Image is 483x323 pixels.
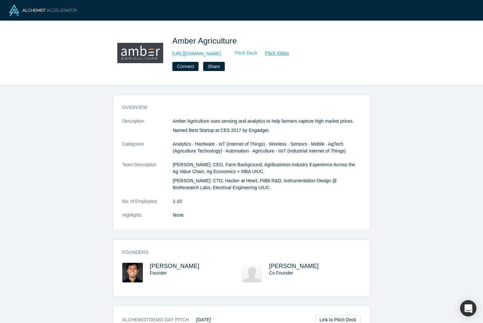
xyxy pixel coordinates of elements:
[172,50,221,57] a: [URL][DOMAIN_NAME]
[173,141,346,153] span: Analytics · Hardware · IoT (Internet of Things) · Wireless · Sensors · Mobile · AgTech (Agricultu...
[117,30,163,76] img: Amber Agriculture's Logo
[269,270,293,276] span: Co Founder
[122,161,173,198] dt: Team Description
[173,118,361,125] p: Amber Agriculture uses sensing and analytics to help farmers capture high market prices.
[9,5,77,16] img: Alchemist Logo
[172,36,239,45] span: Amber Agriculture
[173,127,361,134] p: Named Best Startup at CES 2017 by Engadget.
[228,49,258,57] a: Pitch Deck
[172,62,199,71] button: Connect
[241,263,262,282] img: Joey Varikooty's Profile Image
[150,270,167,276] span: Founder
[269,263,319,269] a: [PERSON_NAME]
[173,198,361,205] dd: 1-10
[203,62,224,71] button: Share
[173,177,361,191] p: [PERSON_NAME]: CTO, Hacker at Heart, FitBit R&D, Instrumentation Design @ BioResearch Labs, Elect...
[122,249,352,256] h3: Founders
[122,104,352,111] h3: overview
[122,212,173,225] dt: Highlights
[122,141,173,161] dt: Categories
[173,212,361,219] p: None
[122,198,173,212] dt: No. of Employees
[150,263,200,269] a: [PERSON_NAME]
[173,161,361,175] p: [PERSON_NAME]: CEO, Farm Background, Agribusiness Industry Experience Across the Ag Value Chain, ...
[122,118,173,141] dt: Description
[122,263,143,282] img: Lucas Frye's Profile Image
[258,49,289,57] a: Pitch Video
[196,317,211,322] em: [DATE]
